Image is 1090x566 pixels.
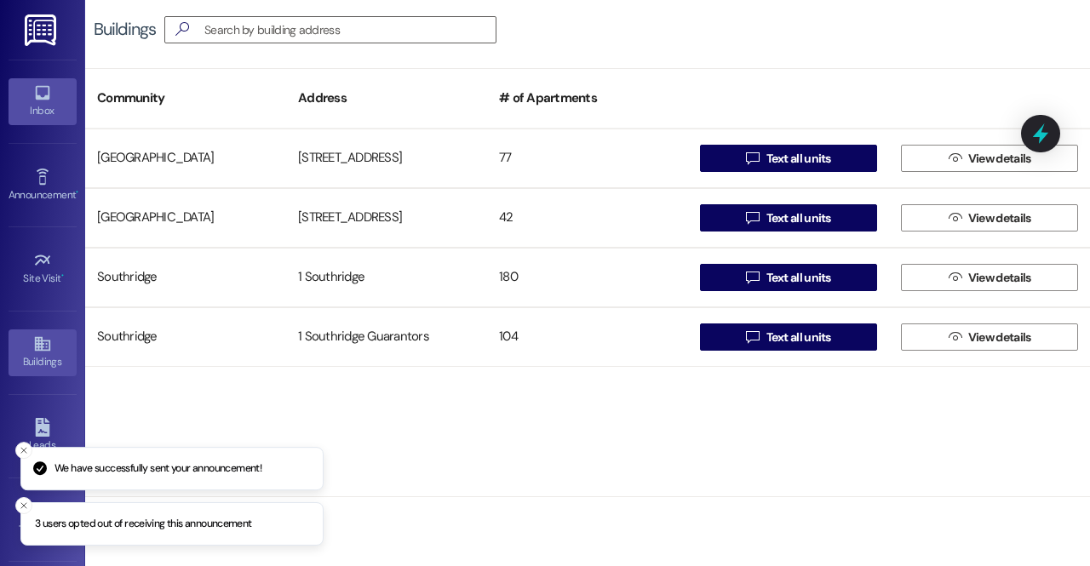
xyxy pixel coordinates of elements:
[746,152,759,165] i: 
[487,260,688,294] div: 180
[949,152,961,165] i: 
[766,150,831,168] span: Text all units
[286,201,487,235] div: [STREET_ADDRESS]
[15,442,32,459] button: Close toast
[766,269,831,287] span: Text all units
[286,320,487,354] div: 1 Southridge Guarantors
[85,141,286,175] div: [GEOGRAPHIC_DATA]
[35,517,252,532] p: 3 users opted out of receiving this announcement
[9,329,77,375] a: Buildings
[487,77,688,119] div: # of Apartments
[85,201,286,235] div: [GEOGRAPHIC_DATA]
[94,20,156,38] div: Buildings
[76,186,78,198] span: •
[766,209,831,227] span: Text all units
[9,413,77,459] a: Leads
[700,323,877,351] button: Text all units
[968,269,1031,287] span: View details
[968,209,1031,227] span: View details
[700,264,877,291] button: Text all units
[487,201,688,235] div: 42
[85,260,286,294] div: Southridge
[700,204,877,232] button: Text all units
[487,141,688,175] div: 77
[204,18,496,42] input: Search by building address
[61,270,64,282] span: •
[286,141,487,175] div: [STREET_ADDRESS]
[746,211,759,225] i: 
[286,77,487,119] div: Address
[9,246,77,292] a: Site Visit •
[169,20,196,38] i: 
[487,320,688,354] div: 104
[25,14,60,46] img: ResiDesk Logo
[9,497,77,543] a: Templates •
[85,320,286,354] div: Southridge
[968,329,1031,346] span: View details
[901,145,1078,172] button: View details
[766,329,831,346] span: Text all units
[746,330,759,344] i: 
[286,260,487,294] div: 1 Southridge
[746,271,759,284] i: 
[901,323,1078,351] button: View details
[968,150,1031,168] span: View details
[901,204,1078,232] button: View details
[15,497,32,514] button: Close toast
[949,330,961,344] i: 
[901,264,1078,291] button: View details
[54,461,261,477] p: We have successfully sent your announcement!
[700,145,877,172] button: Text all units
[949,211,961,225] i: 
[949,271,961,284] i: 
[9,78,77,124] a: Inbox
[85,77,286,119] div: Community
